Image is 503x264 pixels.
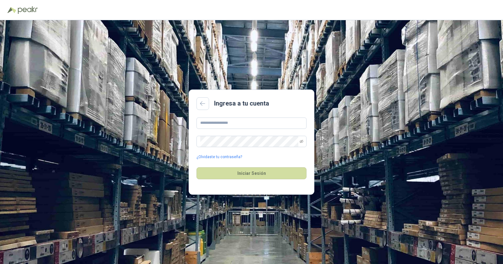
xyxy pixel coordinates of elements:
[18,6,38,14] img: Peakr
[196,167,307,179] button: Iniciar Sesión
[196,154,242,160] a: ¿Olvidaste tu contraseña?
[214,99,269,108] h2: Ingresa a tu cuenta
[8,7,16,13] img: Logo
[300,140,303,143] span: eye-invisible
